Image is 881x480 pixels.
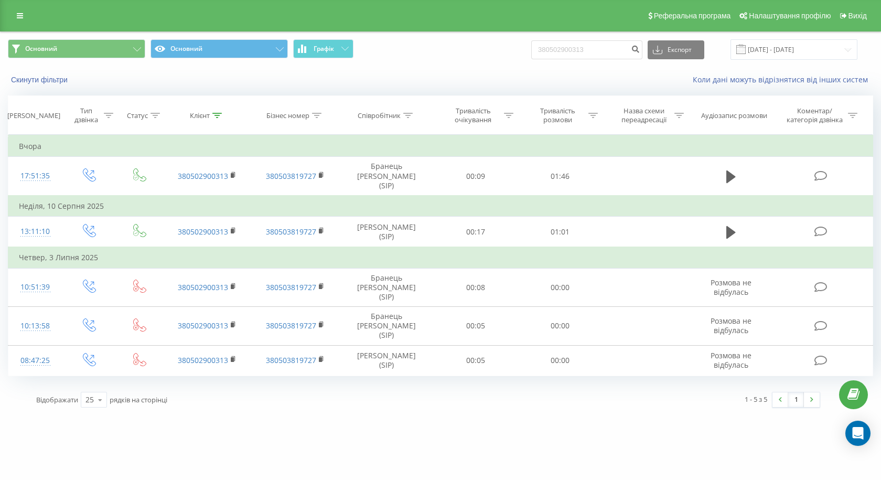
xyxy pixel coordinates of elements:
div: Тип дзвінка [71,106,101,124]
td: Бранець [PERSON_NAME] (SIP) [339,307,434,346]
td: [PERSON_NAME] (SIP) [339,217,434,248]
div: 08:47:25 [19,350,52,371]
td: Бранець [PERSON_NAME] (SIP) [339,157,434,196]
span: Графік [314,45,334,52]
button: Графік [293,39,353,58]
a: 380503819727 [266,355,316,365]
button: Експорт [648,40,704,59]
button: Скинути фільтри [8,75,73,84]
td: 01:46 [518,157,603,196]
div: Статус [127,111,148,120]
span: Розмова не відбулась [711,316,751,335]
td: Вчора [8,136,873,157]
div: Коментар/категорія дзвінка [784,106,845,124]
a: 380502900313 [178,321,228,330]
span: Розмова не відбулась [711,350,751,370]
a: 380503819727 [266,227,316,237]
td: 00:05 [434,345,518,376]
a: 380502900313 [178,355,228,365]
span: Реферальна програма [654,12,731,20]
td: Четвер, 3 Липня 2025 [8,247,873,268]
span: Розмова не відбулась [711,278,751,297]
a: 380502900313 [178,171,228,181]
td: 00:00 [518,345,603,376]
input: Пошук за номером [531,40,642,59]
span: Налаштування профілю [749,12,831,20]
td: 00:05 [434,307,518,346]
div: 17:51:35 [19,166,52,186]
a: 380502900313 [178,282,228,292]
a: 380503819727 [266,282,316,292]
button: Основний [151,39,288,58]
div: 10:13:58 [19,316,52,336]
div: Клієнт [190,111,210,120]
div: 13:11:10 [19,221,52,242]
div: [PERSON_NAME] [7,111,60,120]
a: Коли дані можуть відрізнятися вiд інших систем [693,74,873,84]
div: Тривалість очікування [445,106,501,124]
a: 380502900313 [178,227,228,237]
span: Основний [25,45,57,53]
div: Тривалість розмови [530,106,586,124]
td: 00:08 [434,268,518,307]
div: 25 [85,394,94,405]
td: Бранець [PERSON_NAME] (SIP) [339,268,434,307]
div: 1 - 5 з 5 [745,394,767,404]
div: Співробітник [358,111,401,120]
span: Вихід [848,12,867,20]
td: Неділя, 10 Серпня 2025 [8,196,873,217]
div: Бізнес номер [266,111,309,120]
td: [PERSON_NAME] (SIP) [339,345,434,376]
div: Open Intercom Messenger [845,421,871,446]
a: 380503819727 [266,321,316,330]
div: Аудіозапис розмови [701,111,767,120]
td: 00:00 [518,268,603,307]
td: 00:09 [434,157,518,196]
td: 00:00 [518,307,603,346]
span: Відображати [36,395,78,404]
div: Назва схеми переадресації [616,106,672,124]
td: 01:01 [518,217,603,248]
span: рядків на сторінці [110,395,167,404]
div: 10:51:39 [19,277,52,297]
a: 380503819727 [266,171,316,181]
button: Основний [8,39,145,58]
a: 1 [788,392,804,407]
td: 00:17 [434,217,518,248]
